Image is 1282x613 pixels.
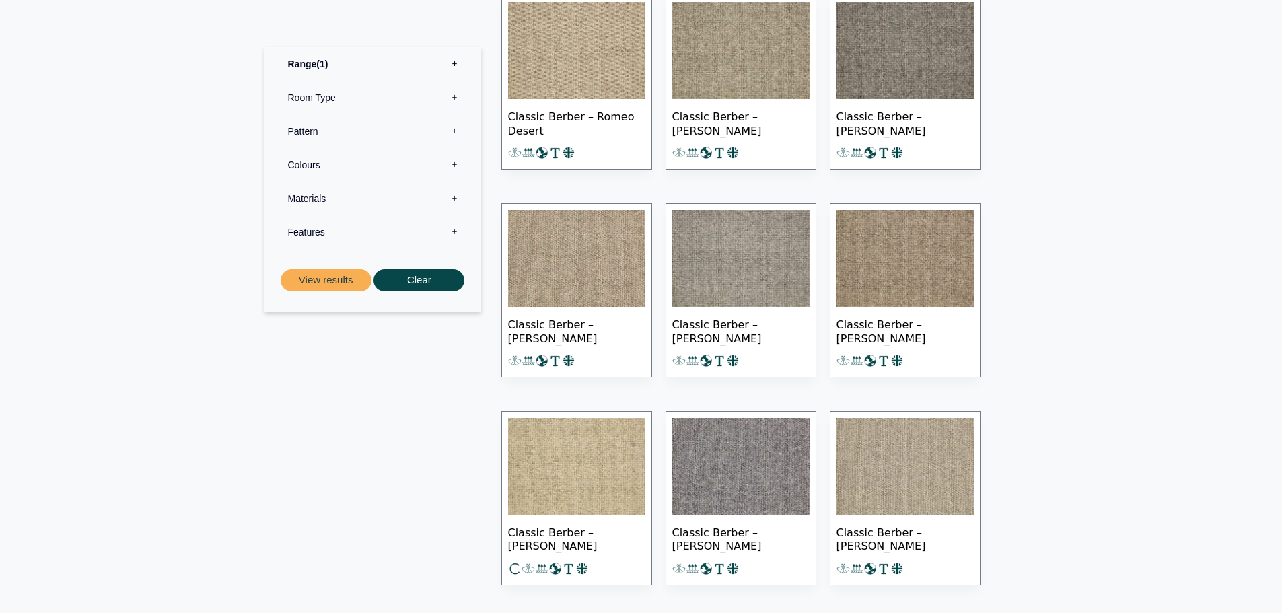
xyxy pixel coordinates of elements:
img: Classic Berber Juliet Walnut [672,2,810,99]
label: Range [275,47,471,81]
span: Classic Berber – [PERSON_NAME] [672,307,810,354]
img: Classic Berber - Juliet Limestone [836,418,974,515]
label: Pattern [275,114,471,148]
a: Classic Berber – [PERSON_NAME] [830,203,981,377]
span: Classic Berber – [PERSON_NAME] [672,99,810,146]
span: Classic Berber – [PERSON_NAME] [508,307,645,354]
span: Classic Berber – [PERSON_NAME] [672,515,810,562]
img: Classic Berber Juliet Slate [836,2,974,99]
span: Classic Berber – [PERSON_NAME] [836,99,974,146]
a: Classic Berber – [PERSON_NAME] [830,411,981,585]
span: Classic Berber – [PERSON_NAME] [836,307,974,354]
img: Classic Berber Romeo Desert [508,2,645,99]
a: Classic Berber – [PERSON_NAME] [666,203,816,377]
label: Room Type [275,81,471,114]
a: Classic Berber – [PERSON_NAME] [501,203,652,377]
button: Clear [373,269,464,291]
label: Features [275,215,471,249]
a: Classic Berber – [PERSON_NAME] [666,411,816,585]
button: View results [281,269,371,291]
label: Colours [275,148,471,182]
span: Classic Berber – [PERSON_NAME] [508,515,645,562]
span: Classic Berber – [PERSON_NAME] [836,515,974,562]
img: Classic Berber Juliet Pewter [672,210,810,307]
span: 1 [316,59,328,69]
label: Materials [275,182,471,215]
a: Classic Berber – [PERSON_NAME] [501,411,652,585]
span: Classic Berber – Romeo Desert [508,99,645,146]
